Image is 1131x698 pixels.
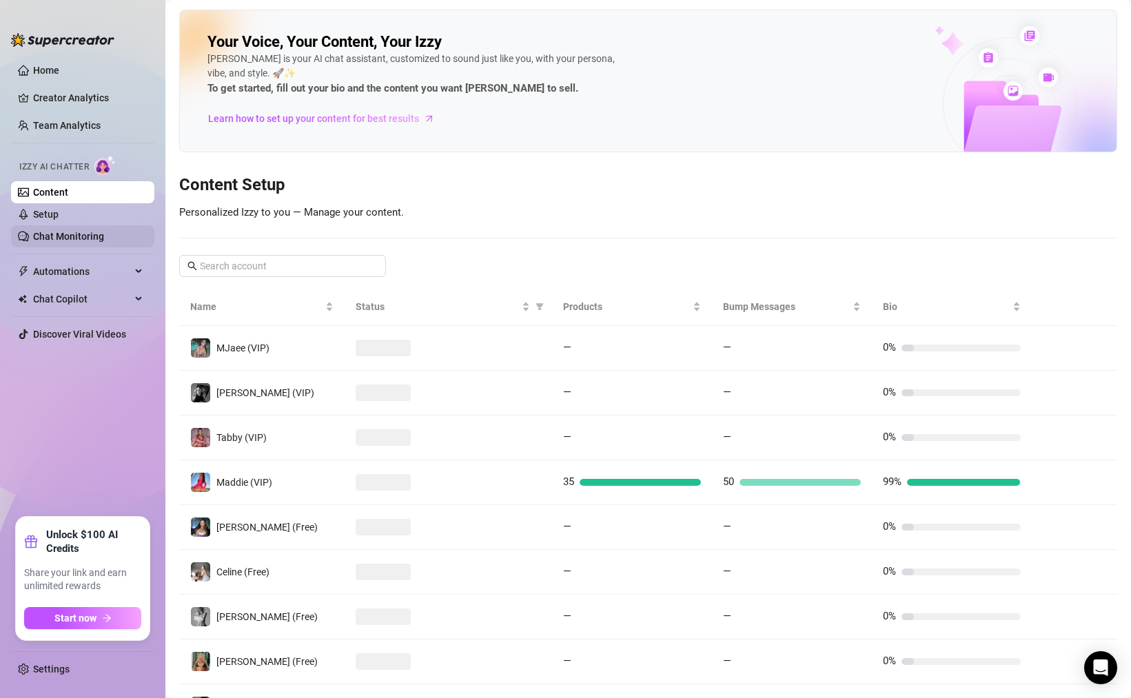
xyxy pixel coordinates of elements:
span: Bump Messages [723,299,850,314]
span: 0% [883,565,896,577]
span: Name [190,299,323,314]
span: MJaee (VIP) [216,342,269,353]
span: — [563,610,571,622]
span: Maddie (VIP) [216,477,272,488]
span: [PERSON_NAME] (Free) [216,522,318,533]
span: Izzy AI Chatter [19,161,89,174]
span: Tabby (VIP) [216,432,267,443]
th: Products [552,288,712,326]
span: filter [533,296,547,317]
span: 99% [883,475,901,488]
span: 0% [883,431,896,443]
th: Name [179,288,345,326]
h3: Content Setup [179,174,1117,196]
span: [PERSON_NAME] (VIP) [216,387,314,398]
span: gift [24,535,38,548]
img: Chat Copilot [18,294,27,304]
img: ai-chatter-content-library-cLFOSyPT.png [903,11,1117,152]
img: Kennedy (Free) [191,607,210,626]
span: — [723,520,731,533]
a: Setup [33,209,59,220]
th: Bio [872,288,1032,326]
span: Products [563,299,690,314]
span: [PERSON_NAME] (Free) [216,656,318,667]
span: Chat Copilot [33,288,131,310]
img: AI Chatter [94,155,116,175]
a: Settings [33,664,70,675]
a: Chat Monitoring [33,231,104,242]
span: Status [356,299,519,314]
a: Home [33,65,59,76]
input: Search account [200,258,367,274]
span: 0% [883,341,896,353]
span: — [563,341,571,353]
span: 35 [563,475,574,488]
span: arrow-right [422,112,436,125]
span: — [723,386,731,398]
span: — [723,655,731,667]
img: MJaee (VIP) [191,338,210,358]
span: Personalized Izzy to you — Manage your content. [179,206,404,218]
span: 0% [883,610,896,622]
span: 0% [883,655,896,667]
span: Share your link and earn unlimited rewards [24,566,141,593]
span: Automations [33,260,131,283]
span: — [563,520,571,533]
img: Ellie (Free) [191,652,210,671]
span: search [187,261,197,271]
img: Maddie (VIP) [191,473,210,492]
img: Maddie (Free) [191,517,210,537]
img: Celine (Free) [191,562,210,582]
span: Bio [883,299,1010,314]
span: Learn how to set up your content for best results [208,111,419,126]
span: [PERSON_NAME] (Free) [216,611,318,622]
img: logo-BBDzfeDw.svg [11,33,114,47]
span: — [723,610,731,622]
h2: Your Voice, Your Content, Your Izzy [207,32,442,52]
div: Open Intercom Messenger [1084,651,1117,684]
span: — [723,565,731,577]
span: Start now [54,613,96,624]
span: thunderbolt [18,266,29,277]
img: Tabby (VIP) [191,428,210,447]
span: — [563,565,571,577]
span: Celine (Free) [216,566,269,577]
button: Start nowarrow-right [24,607,141,629]
a: Learn how to set up your content for best results [207,107,445,130]
span: 0% [883,520,896,533]
div: [PERSON_NAME] is your AI chat assistant, customized to sound just like you, with your persona, vi... [207,52,621,97]
span: 50 [723,475,734,488]
span: — [563,431,571,443]
a: Content [33,187,68,198]
span: 0% [883,386,896,398]
span: — [563,655,571,667]
a: Creator Analytics [33,87,143,109]
a: Discover Viral Videos [33,329,126,340]
th: Status [345,288,552,326]
span: arrow-right [102,613,112,623]
th: Bump Messages [712,288,872,326]
span: — [563,386,571,398]
strong: Unlock $100 AI Credits [46,528,141,555]
strong: To get started, fill out your bio and the content you want [PERSON_NAME] to sell. [207,82,578,94]
span: — [723,341,731,353]
a: Team Analytics [33,120,101,131]
span: filter [536,302,544,311]
span: — [723,431,731,443]
img: Kennedy (VIP) [191,383,210,402]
